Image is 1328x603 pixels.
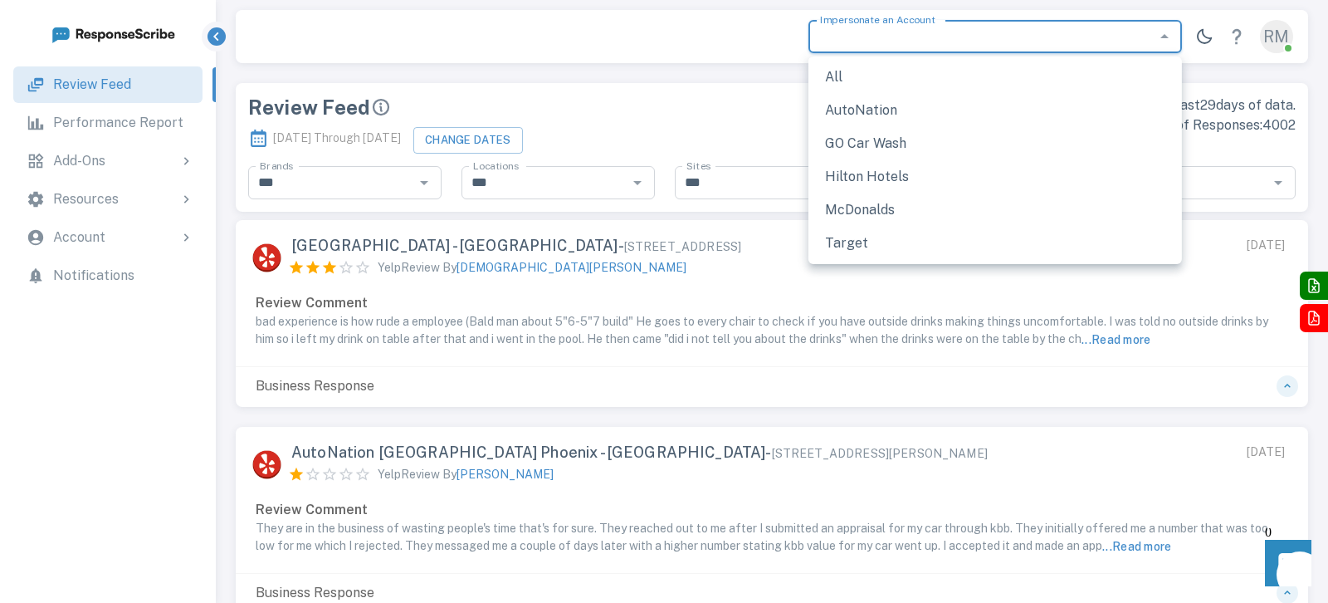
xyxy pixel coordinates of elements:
p: Business Response [246,376,384,396]
img: Yelp [252,243,281,272]
label: Sites [686,159,710,173]
div: Account [13,219,203,256]
div: [DATE] [1247,237,1285,254]
li: AutoNation [808,94,1182,127]
p: Report based on last 29 days of data. [782,96,1296,115]
p: Resources [53,189,119,209]
button: Close [1153,25,1176,48]
p: Performance Report [53,113,183,133]
button: Open [626,171,649,194]
img: logo [51,23,175,44]
span: [PERSON_NAME] [456,468,554,481]
p: Review Comment [256,500,1288,520]
li: Target [808,227,1182,260]
button: Change Dates [413,127,523,154]
div: RM [1260,20,1293,53]
li: GO Car Wash [808,127,1182,160]
button: ...Read more [1081,330,1151,350]
li: McDonalds [808,194,1182,227]
p: Number of Responses: 4002 [782,115,1296,135]
img: Yelp [252,450,281,479]
p: Review Feed [53,75,131,95]
a: Notifications [13,257,203,294]
a: Review Feed [13,66,203,103]
p: [DATE] Through [DATE] [248,123,401,154]
button: Export to PDF [1300,304,1328,332]
iframe: Front Chat [1249,528,1321,600]
li: Hilton Hotels [808,160,1182,194]
label: Locations [473,159,519,173]
button: ...Read more [1102,537,1172,556]
span: AutoNation [GEOGRAPHIC_DATA] Phoenix - [GEOGRAPHIC_DATA] - [291,444,988,462]
p: Yelp Review By [378,466,554,483]
span: [DEMOGRAPHIC_DATA][PERSON_NAME] [456,261,686,274]
div: Review Feed [248,96,762,119]
p: Add-Ons [53,151,105,171]
p: Review Comment [256,293,1288,313]
p: Notifications [53,266,134,286]
button: Open [1267,171,1290,194]
p: bad experience is how rude a employee (Bald man about 5"6-5"7 build" He goes to every chair to ch... [256,313,1288,350]
label: Impersonate an Account [820,12,935,27]
label: Brands [260,159,293,173]
a: Performance Report [13,105,203,141]
div: Resources [13,181,203,218]
p: Business Response [246,583,384,603]
div: [DATE] [1247,444,1285,461]
p: They are in the business of wasting people's time that's for sure. They reached out to me after I... [256,520,1288,556]
span: [STREET_ADDRESS] [624,240,741,253]
li: All [808,61,1182,94]
p: Yelp Review By [378,259,686,277]
span: [STREET_ADDRESS][PERSON_NAME] [772,447,988,460]
span: [GEOGRAPHIC_DATA] - [GEOGRAPHIC_DATA] - [291,237,741,255]
p: Account [53,228,105,248]
a: Help Center [1220,20,1253,53]
div: Add-Ons [13,143,203,179]
button: Export to Excel [1300,272,1328,300]
button: Open [413,171,436,194]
